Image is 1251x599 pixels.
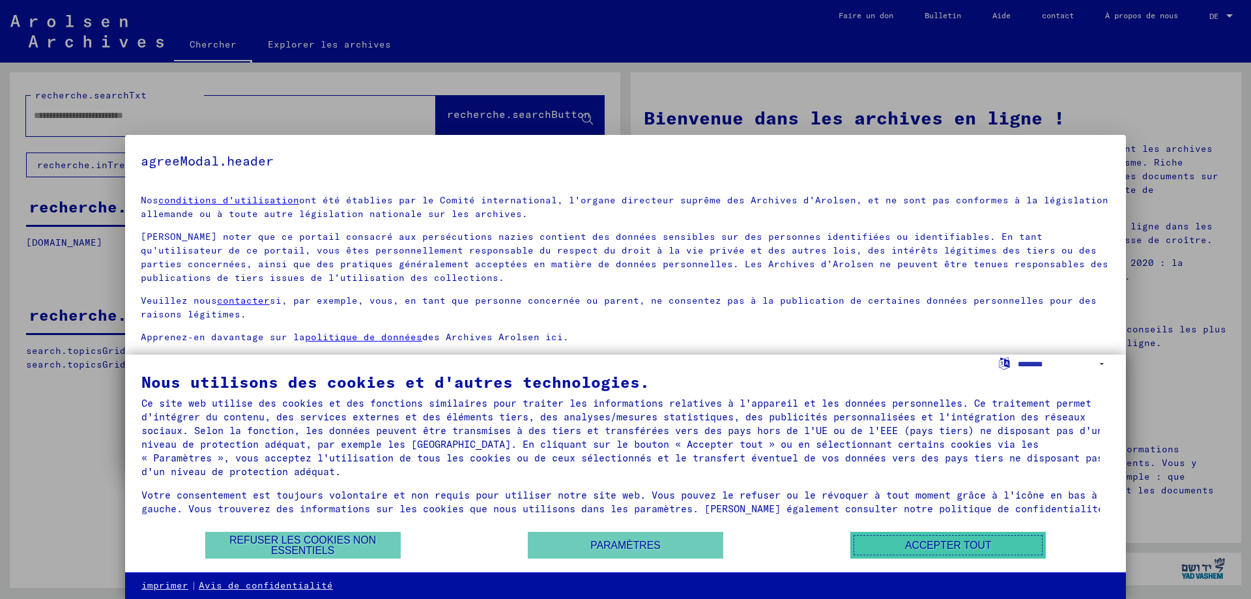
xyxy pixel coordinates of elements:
[141,397,1103,478] font: Ce site web utilise des cookies et des fonctions similaires pour traiter les informations relativ...
[590,540,660,551] font: Paramètres
[305,331,422,343] a: politique de données
[141,194,1108,220] font: ont été établies par le Comité international, l'organe directeur suprême des Archives d'Arolsen, ...
[141,295,1097,320] font: si, par exemple, vous, en tant que personne concernée ou parent, ne consentez pas à la publicatio...
[905,540,991,551] font: Accepter tout
[141,331,305,343] font: Apprenez-en davantage sur la
[422,331,569,343] font: des Archives Arolsen ici.
[141,295,217,306] font: Veuillez nous
[141,194,158,206] font: Nos
[141,579,188,591] font: imprimer
[1018,355,1110,373] select: Sélectionner la langue
[141,354,1032,366] font: Les Archives Arolsen ne conservent que des copies de certains documents. Les originaux et leurs d...
[158,194,299,206] a: conditions d'utilisation
[229,534,376,556] font: Refuser les cookies non essentiels
[217,295,270,306] a: contacter
[141,231,1108,284] font: [PERSON_NAME] noter que ce portail consacré aux persécutions nazies contient des données sensible...
[998,357,1011,369] label: Sélectionner la langue
[141,489,1110,515] font: Votre consentement est toujours volontaire et non requis pour utiliser notre site web. Vous pouve...
[199,579,333,591] font: Avis de confidentialité
[141,153,274,169] font: agreeModal.header
[141,372,650,392] font: Nous utilisons des cookies et d'autres technologies.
